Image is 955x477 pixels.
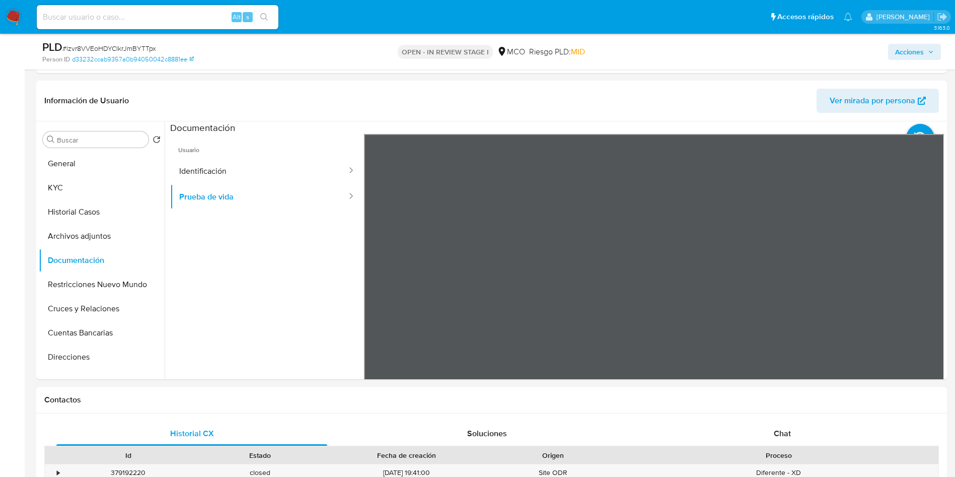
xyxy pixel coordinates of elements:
[895,44,924,60] span: Acciones
[467,428,507,439] span: Soluciones
[39,224,165,248] button: Archivos adjuntos
[57,135,144,145] input: Buscar
[571,46,585,57] span: MID
[201,450,319,460] div: Estado
[494,450,612,460] div: Origen
[72,55,194,64] a: d33232ccab9357a0b94050042c8881ee
[39,345,165,369] button: Direcciones
[626,450,931,460] div: Proceso
[888,44,941,60] button: Acciones
[233,12,241,22] span: Alt
[333,450,480,460] div: Fecha de creación
[529,46,585,57] span: Riesgo PLD:
[153,135,161,147] button: Volver al orden por defecto
[817,89,939,113] button: Ver mirada por persona
[39,297,165,321] button: Cruces y Relaciones
[39,248,165,272] button: Documentación
[47,135,55,144] button: Buscar
[44,395,939,405] h1: Contactos
[774,428,791,439] span: Chat
[830,89,915,113] span: Ver mirada por persona
[42,39,62,55] b: PLD
[937,12,947,22] a: Salir
[254,10,274,24] button: search-icon
[246,12,249,22] span: s
[39,272,165,297] button: Restricciones Nuevo Mundo
[42,55,70,64] b: Person ID
[170,428,214,439] span: Historial CX
[39,369,165,393] button: Datos Modificados
[398,45,493,59] p: OPEN - IN REVIEW STAGE I
[39,176,165,200] button: KYC
[39,152,165,176] button: General
[777,12,834,22] span: Accesos rápidos
[44,96,129,106] h1: Información de Usuario
[934,24,950,32] span: 3.163.0
[69,450,187,460] div: Id
[844,13,852,21] a: Notificaciones
[39,321,165,345] button: Cuentas Bancarias
[62,43,156,53] span: # lzvr8VVEoHDYCIkrJmBYTTpx
[37,11,278,24] input: Buscar usuario o caso...
[497,46,525,57] div: MCO
[39,200,165,224] button: Historial Casos
[876,12,933,22] p: damian.rodriguez@mercadolibre.com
